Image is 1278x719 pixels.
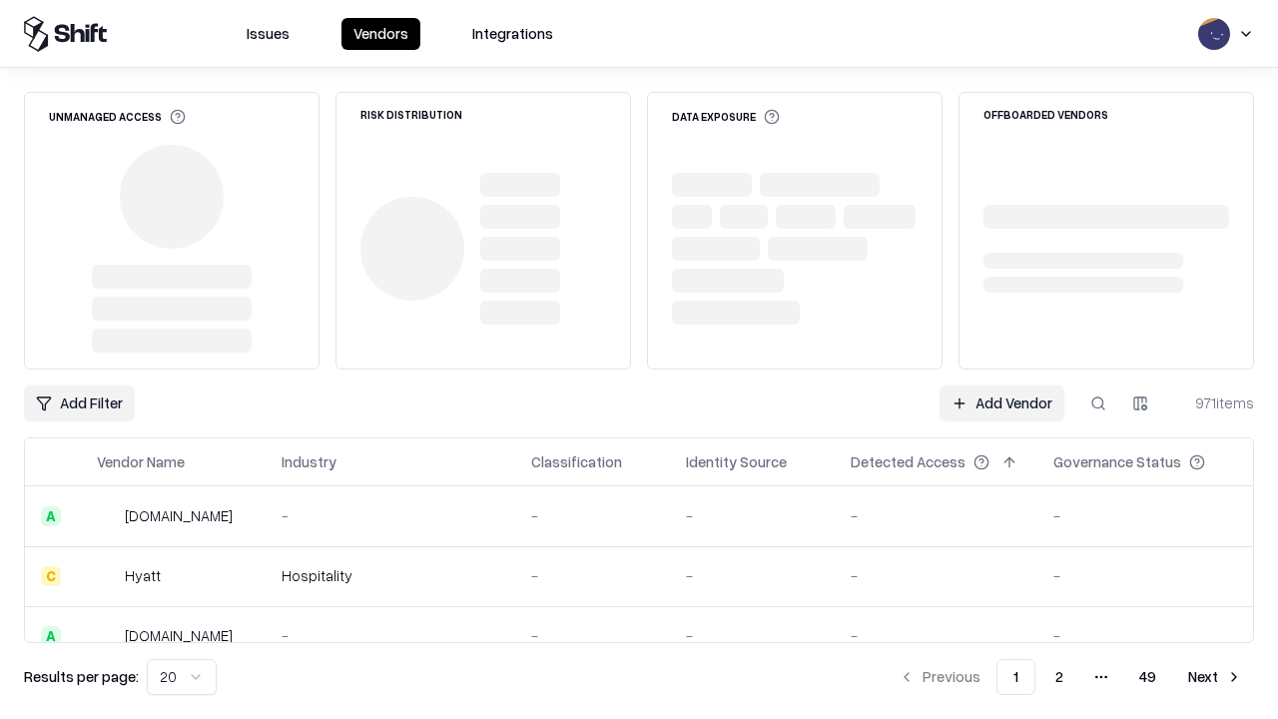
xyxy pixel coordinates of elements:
a: Add Vendor [940,385,1064,421]
div: - [531,505,654,526]
div: C [41,566,61,586]
div: Classification [531,451,622,472]
div: [DOMAIN_NAME] [125,625,233,646]
div: Industry [282,451,336,472]
button: 1 [996,659,1035,695]
div: Offboarded Vendors [983,109,1108,120]
div: Hyatt [125,565,161,586]
div: Unmanaged Access [49,109,186,125]
div: - [1053,565,1237,586]
button: Integrations [460,18,565,50]
button: Add Filter [24,385,135,421]
div: 971 items [1174,392,1254,413]
div: - [282,625,499,646]
button: Issues [235,18,302,50]
div: Vendor Name [97,451,185,472]
div: Data Exposure [672,109,780,125]
button: Vendors [341,18,420,50]
div: - [531,625,654,646]
div: - [851,565,1021,586]
p: Results per page: [24,666,139,687]
div: - [686,505,819,526]
div: - [686,625,819,646]
div: - [686,565,819,586]
img: intrado.com [97,506,117,526]
div: Detected Access [851,451,965,472]
div: Hospitality [282,565,499,586]
div: [DOMAIN_NAME] [125,505,233,526]
div: - [851,625,1021,646]
button: Next [1176,659,1254,695]
button: 49 [1123,659,1172,695]
div: - [1053,625,1237,646]
div: - [851,505,1021,526]
div: - [282,505,499,526]
button: 2 [1039,659,1079,695]
div: Identity Source [686,451,787,472]
img: Hyatt [97,566,117,586]
div: - [1053,505,1237,526]
div: - [531,565,654,586]
div: A [41,626,61,646]
div: Risk Distribution [360,109,462,120]
nav: pagination [887,659,1254,695]
div: Governance Status [1053,451,1181,472]
div: A [41,506,61,526]
img: primesec.co.il [97,626,117,646]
